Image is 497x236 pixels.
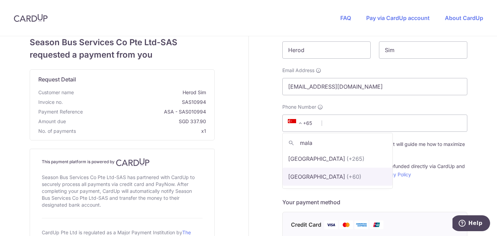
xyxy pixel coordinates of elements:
div: Season Bus Services Co Pte Ltd-SAS has partnered with CardUp to securely process all payments via... [42,173,203,210]
a: FAQ [340,14,351,21]
span: No. of payments [38,128,76,135]
span: +65 [286,119,317,127]
span: Email Address [282,67,314,74]
span: x1 [201,128,206,134]
span: requested a payment from you [30,49,215,61]
iframe: Opens a widget where you can find more information [452,215,490,233]
a: Pay via CardUp account [366,14,430,21]
img: Visa [324,220,338,229]
h5: Your payment method [282,198,467,206]
img: Union Pay [370,220,383,229]
input: Last name [379,41,467,59]
span: Phone Number [282,104,316,110]
input: Email address [282,78,467,95]
span: (+60) [347,173,361,181]
span: Credit Card [291,220,321,229]
a: About CardUp [445,14,483,21]
span: translation missing: en.request_detail [38,76,76,83]
img: CardUp [116,158,150,166]
span: Herod Sim [77,89,206,96]
span: SGD 337.90 [69,118,206,125]
p: [GEOGRAPHIC_DATA] [288,173,345,181]
span: Invoice no. [38,99,63,106]
a: Privacy Policy [379,171,411,177]
span: +65 [288,119,304,127]
span: SAS10994 [66,99,206,106]
span: (+265) [347,155,364,163]
img: CardUp [14,14,48,22]
span: Customer name [38,89,74,96]
span: Amount due [38,118,66,125]
span: ASA - SAS010994 [86,108,206,115]
img: Mastercard [339,220,353,229]
span: Season Bus Services Co Pte Ltd-SAS [30,36,215,49]
img: American Express [354,220,368,229]
input: First name [282,41,371,59]
span: translation missing: en.payment_reference [38,109,83,115]
p: [GEOGRAPHIC_DATA] [288,155,345,163]
h4: This payment platform is powered by [42,158,203,166]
